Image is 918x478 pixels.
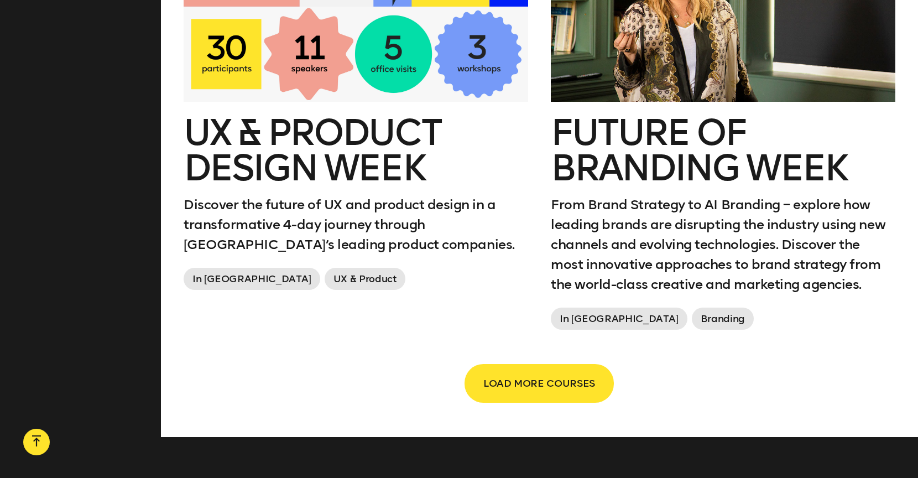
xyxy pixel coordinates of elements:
h2: Future of branding week [551,115,895,186]
span: Branding [692,308,754,330]
span: In [GEOGRAPHIC_DATA] [184,268,320,290]
h2: UX & Product Design Week [184,115,528,186]
span: UX & Product [325,268,406,290]
p: From Brand Strategy to AI Branding – explore how leading brands are disrupting the industry using... [551,195,895,294]
button: LOAD MORE COURSES [466,365,613,402]
p: Discover the future of UX and product design in a transformative 4-day journey through [GEOGRAPHI... [184,195,528,254]
span: In [GEOGRAPHIC_DATA] [551,308,687,330]
span: LOAD MORE COURSES [483,373,595,394]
